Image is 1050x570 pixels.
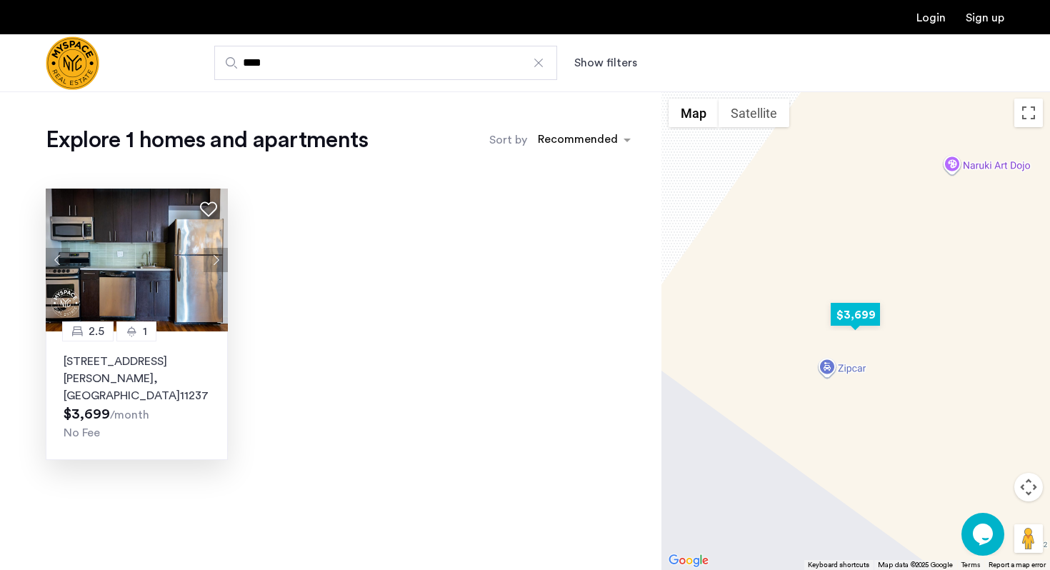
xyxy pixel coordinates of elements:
h1: Explore 1 homes and apartments [46,126,368,154]
p: [STREET_ADDRESS][PERSON_NAME] 11237 [64,353,210,404]
a: Report a map error [989,560,1046,570]
button: Show satellite imagery [719,99,789,127]
button: Toggle fullscreen view [1014,99,1043,127]
button: Keyboard shortcuts [808,560,869,570]
span: No Fee [64,427,100,439]
span: $3,699 [64,407,110,421]
input: Apartment Search [214,46,557,80]
span: Map data ©2025 Google [878,561,953,569]
a: Terms (opens in new tab) [961,560,980,570]
img: adfb5aed-36e7-43a6-84ef-77f40efbc032_638914805990403766.jpeg [46,189,229,331]
button: Drag Pegman onto the map to open Street View [1014,524,1043,553]
span: 2.5 [89,323,104,340]
sub: /month [110,409,149,421]
a: Open this area in Google Maps (opens a new window) [665,551,712,570]
a: Registration [966,12,1004,24]
label: Sort by [489,131,527,149]
button: Show or hide filters [574,54,637,71]
div: $3,699 [825,299,886,331]
ng-select: sort-apartment [531,127,638,153]
button: Map camera controls [1014,473,1043,501]
button: Next apartment [204,248,228,272]
img: Google [665,551,712,570]
button: Previous apartment [46,248,70,272]
a: 2.51[STREET_ADDRESS][PERSON_NAME], [GEOGRAPHIC_DATA]11237No Fee [46,331,228,460]
img: logo [46,36,99,90]
span: 1 [143,323,147,340]
iframe: chat widget [961,513,1007,556]
a: Cazamio Logo [46,36,99,90]
button: Show street map [669,99,719,127]
a: Login [916,12,946,24]
div: Recommended [536,131,618,151]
